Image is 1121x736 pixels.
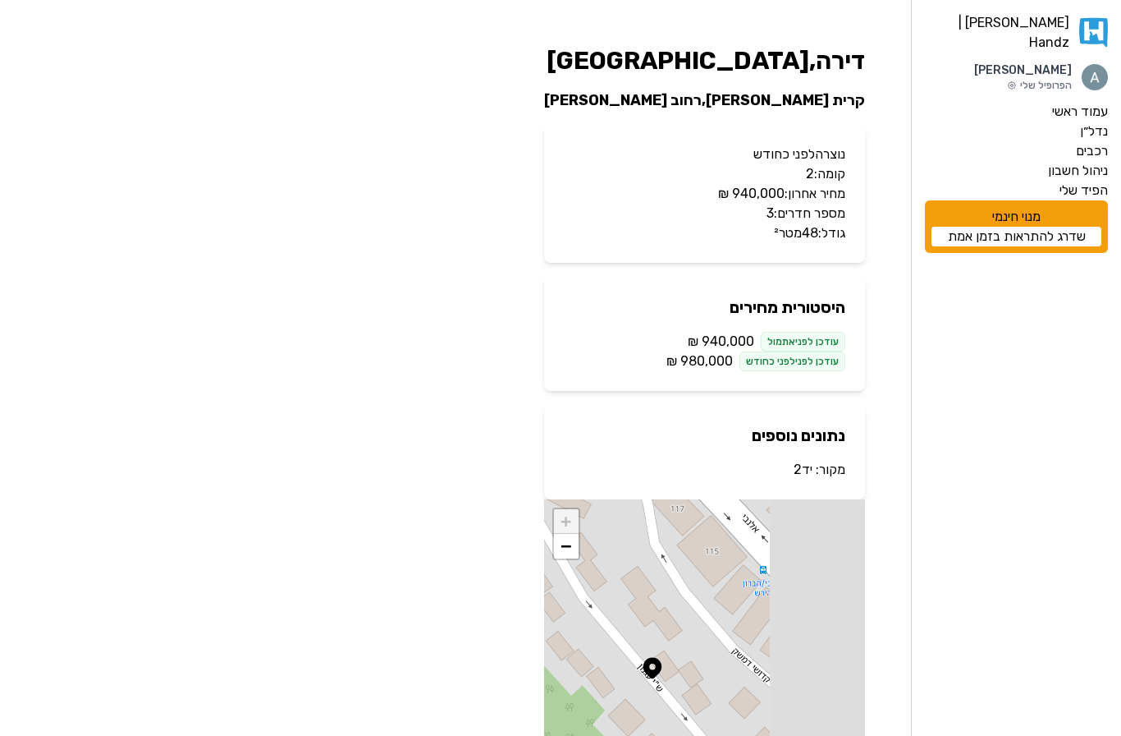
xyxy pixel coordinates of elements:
div: עודכן לפני לפני כחודש [739,352,845,371]
a: תמונת פרופיל[PERSON_NAME]הפרופיל שלי [925,62,1108,92]
span: ‏980,000 ‏₪ [666,352,733,371]
p: קומה: 2 [564,164,845,184]
a: ניהול חשבון [925,161,1108,181]
h2: נתונים נוספים [564,424,845,447]
p: מקור: [564,460,845,480]
p: נוצרה לפני כחודש [564,145,845,164]
div: עודכן לפני אתמול [761,332,845,352]
a: [PERSON_NAME] | Handz [925,13,1108,53]
span: − [560,536,571,556]
p: גודל: 48 מטר² [564,223,845,243]
label: הפיד שלי [1059,181,1108,200]
p: [PERSON_NAME] [974,62,1072,79]
span: + [560,511,571,531]
img: תמונת פרופיל [1082,64,1108,90]
a: רכבים [925,141,1108,161]
label: רכבים [1076,141,1108,161]
span: ‏940,000 ‏₪ [688,332,754,352]
label: נדל״ן [1080,122,1108,141]
h2: היסטורית מחירים [564,296,845,319]
a: Zoom out [554,534,579,559]
p: מספר חדרים: 3 [564,204,845,223]
p: מחיר אחרון: ‏940,000 ‏₪ [564,184,845,204]
h1: דירה , [GEOGRAPHIC_DATA] [544,46,865,76]
p: הפרופיל שלי [974,79,1072,92]
h2: קרית [PERSON_NAME] , רחוב [PERSON_NAME] [544,89,865,112]
a: יד2 [794,462,812,477]
a: נדל״ן [925,122,1108,141]
a: עמוד ראשי [925,102,1108,122]
label: ניהול חשבון [1048,161,1108,181]
a: Zoom in [554,509,579,534]
a: שדרג להתראות בזמן אמת [931,227,1101,246]
div: מנוי חינמי [925,200,1108,253]
label: עמוד ראשי [1052,102,1108,122]
img: Marker [640,655,665,680]
a: הפיד שלי [925,181,1108,200]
